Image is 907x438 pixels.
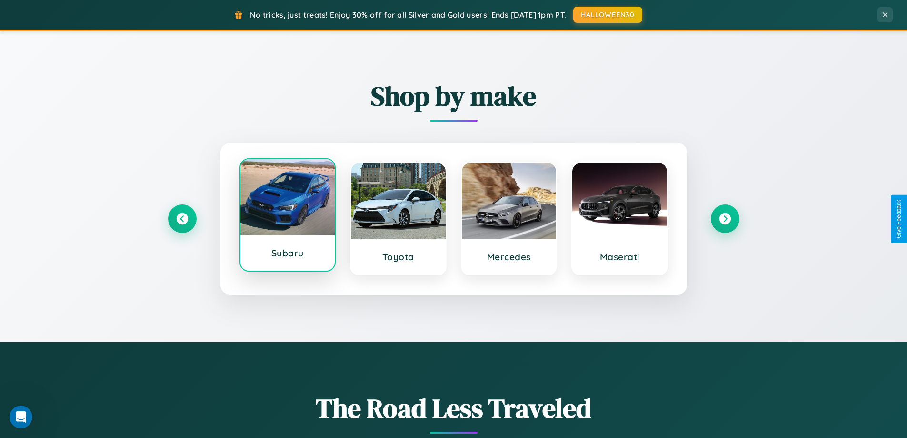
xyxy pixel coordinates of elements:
iframe: Intercom live chat [10,406,32,428]
h1: The Road Less Traveled [168,390,739,427]
span: No tricks, just treats! Enjoy 30% off for all Silver and Gold users! Ends [DATE] 1pm PT. [250,10,566,20]
button: HALLOWEEN30 [573,7,642,23]
h2: Shop by make [168,78,739,114]
h3: Toyota [360,251,436,263]
div: Give Feedback [896,200,902,238]
h3: Maserati [582,251,658,263]
h3: Mercedes [471,251,547,263]
h3: Subaru [250,247,326,259]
